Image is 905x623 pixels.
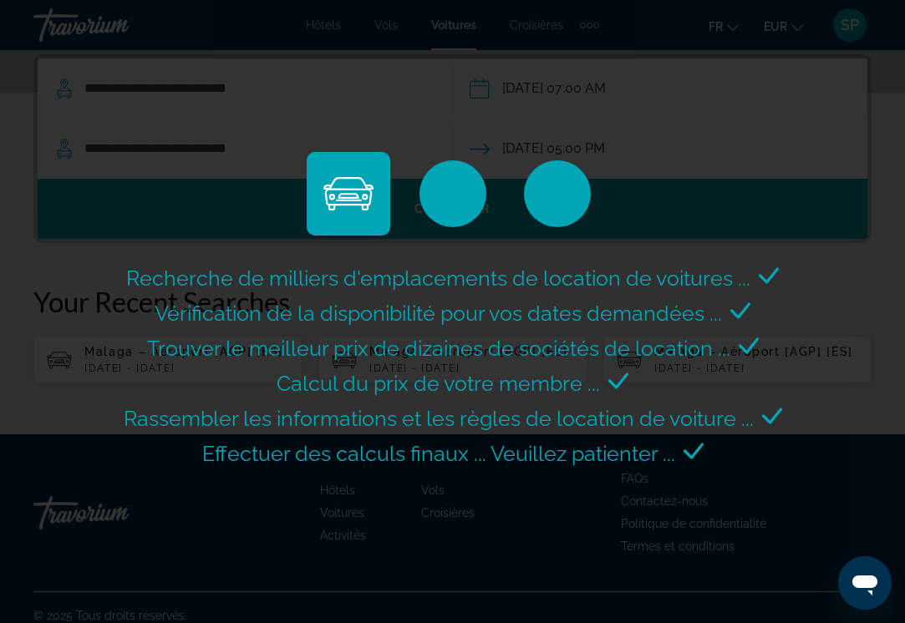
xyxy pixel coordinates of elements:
span: Vérification de la disponibilité pour vos dates demandées ... [155,301,722,326]
span: Effectuer des calculs finaux ... Veuillez patienter ... [202,441,675,466]
span: Rassembler les informations et les règles de location de voiture ... [124,406,754,431]
span: Recherche de milliers d'emplacements de location de voitures ... [126,266,750,291]
iframe: Bouton de lancement de la fenêtre de messagerie [838,556,892,610]
span: Trouver le meilleur prix de dizaines de sociétés de location ... [147,336,730,361]
span: Calcul du prix de votre membre ... [277,371,600,396]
